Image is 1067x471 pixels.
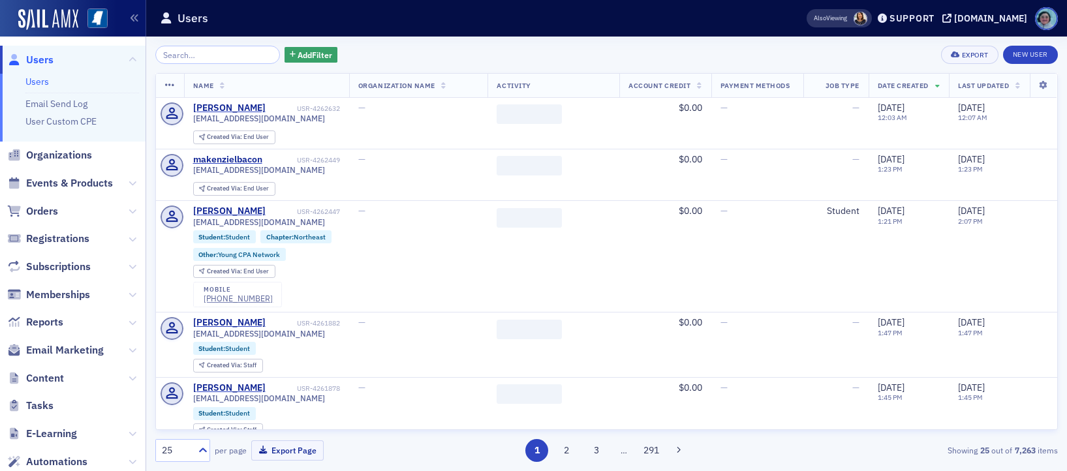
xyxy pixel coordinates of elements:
button: [DOMAIN_NAME] [942,14,1032,23]
a: Student:Student [198,344,250,353]
div: Staff [207,427,256,434]
span: Created Via : [207,267,243,275]
span: [DATE] [958,153,985,165]
a: User Custom CPE [25,115,97,127]
span: [EMAIL_ADDRESS][DOMAIN_NAME] [193,217,325,227]
span: ‌ [497,208,562,228]
span: Last Updated [958,81,1009,90]
strong: 7,263 [1012,444,1038,456]
label: per page [215,444,247,456]
button: 3 [585,439,608,462]
span: … [615,444,633,456]
span: — [852,153,859,165]
div: Created Via: Staff [193,423,263,437]
button: 2 [555,439,578,462]
span: [EMAIL_ADDRESS][DOMAIN_NAME] [193,329,325,339]
span: — [720,153,728,165]
img: SailAMX [87,8,108,29]
div: Student [812,205,859,217]
span: Tasks [26,399,54,413]
div: 25 [162,444,191,457]
a: Subscriptions [7,260,91,274]
div: Student: [193,230,256,243]
div: USR-4262632 [268,104,340,113]
img: SailAMX [18,9,78,30]
a: [PERSON_NAME] [193,102,266,114]
div: USR-4262447 [268,207,340,216]
span: — [358,205,365,217]
a: Automations [7,455,87,469]
a: [PERSON_NAME] [193,205,266,217]
div: Other: [193,248,286,261]
div: Created Via: Staff [193,359,263,372]
time: 2:07 PM [958,217,983,226]
span: Payment Methods [720,81,790,90]
span: — [358,382,365,393]
time: 1:21 PM [878,217,903,226]
span: Registrations [26,232,89,246]
a: [PHONE_NUMBER] [204,294,273,303]
span: Chapter : [266,232,294,241]
time: 1:47 PM [878,328,903,337]
span: [DATE] [958,102,985,114]
span: Reports [26,315,63,329]
span: [DATE] [958,382,985,393]
a: Student:Student [198,409,250,418]
div: Created Via: End User [193,130,275,144]
a: Registrations [7,232,89,246]
span: [DATE] [958,205,985,217]
div: Support [889,12,935,24]
a: [PERSON_NAME] [193,317,266,329]
span: — [720,316,728,328]
div: mobile [204,286,273,294]
span: — [358,102,365,114]
span: [DATE] [878,153,905,165]
time: 1:45 PM [958,393,983,402]
a: Student:Student [198,233,250,241]
span: Add Filter [298,49,332,61]
span: [DATE] [878,316,905,328]
div: Student: [193,407,256,420]
div: End User [207,185,269,192]
span: $0.00 [679,205,702,217]
span: Content [26,371,64,386]
span: — [720,382,728,393]
div: Also [814,14,826,22]
div: USR-4261882 [268,319,340,327]
span: Organization Name [358,81,435,90]
span: $0.00 [679,316,702,328]
div: USR-4261878 [268,384,340,393]
span: Orders [26,204,58,219]
span: Memberships [26,288,90,302]
button: 1 [525,439,548,462]
span: Student : [198,232,225,241]
a: Other:Young CPA Network [198,251,280,259]
span: Created Via : [207,184,243,192]
span: [EMAIL_ADDRESS][DOMAIN_NAME] [193,114,325,123]
div: End User [207,134,269,141]
div: Created Via: End User [193,265,275,279]
div: Created Via: End User [193,182,275,196]
span: [EMAIL_ADDRESS][DOMAIN_NAME] [193,393,325,403]
span: — [358,316,365,328]
a: Users [25,76,49,87]
div: Student: [193,342,256,355]
a: Email Marketing [7,343,104,357]
h1: Users [178,10,208,26]
span: Created Via : [207,425,243,434]
a: New User [1003,46,1058,64]
span: Activity [497,81,531,90]
div: End User [207,268,269,275]
a: [PERSON_NAME] [193,382,266,394]
a: Events & Products [7,176,113,190]
a: E-Learning [7,427,77,441]
input: Search… [155,46,280,64]
span: Other : [198,250,218,259]
div: USR-4262449 [264,156,340,164]
span: Profile [1035,7,1058,30]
